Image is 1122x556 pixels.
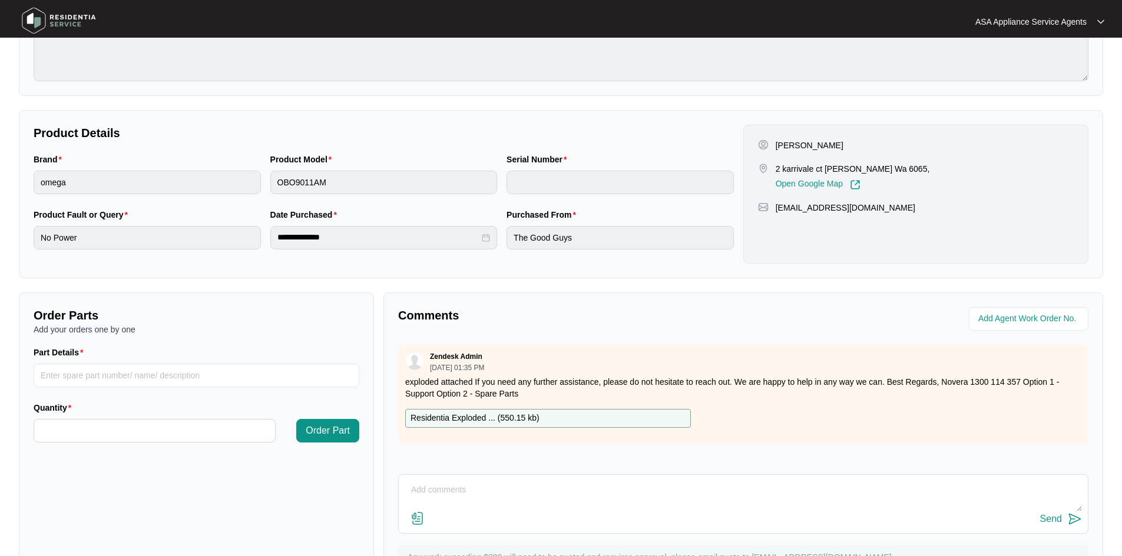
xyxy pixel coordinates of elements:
label: Product Fault or Query [34,209,133,221]
input: Product Fault or Query [34,226,261,249]
a: Open Google Map [776,179,860,190]
input: Brand [34,171,261,194]
button: Order Part [296,419,359,442]
label: Product Model [270,154,337,165]
span: Order Part [306,424,350,438]
p: Add your orders one by one [34,324,359,335]
label: Serial Number [507,154,571,165]
p: exploded attached If you need any further assistance, please do not hesitate to reach out. We are... [405,376,1081,399]
input: Purchased From [507,226,734,249]
textarea: no power [34,2,1088,81]
p: ASA Appliance Service Agents [975,16,1087,28]
input: Serial Number [507,171,734,194]
p: Residentia Exploded ... ( 550.15 kb ) [411,412,540,425]
p: [PERSON_NAME] [776,139,843,151]
label: Quantity [34,402,76,414]
img: Link-External [850,179,860,190]
img: residentia service logo [18,3,100,38]
input: Quantity [34,420,275,442]
p: Product Details [34,125,734,141]
label: Purchased From [507,209,581,221]
input: Date Purchased [277,231,480,244]
input: Part Details [34,364,359,387]
img: map-pin [758,202,769,212]
div: Send [1040,514,1062,524]
img: file-attachment-doc.svg [411,511,425,525]
p: Zendesk Admin [430,352,482,361]
p: [DATE] 01:35 PM [430,364,484,371]
label: Date Purchased [270,209,342,221]
button: Send [1040,511,1082,527]
label: Brand [34,154,67,165]
p: Comments [398,307,735,324]
img: dropdown arrow [1097,19,1104,25]
img: map-pin [758,163,769,174]
p: 2 karrivale ct [PERSON_NAME] Wa 6065, [776,163,930,175]
img: send-icon.svg [1068,512,1082,526]
img: user-pin [758,139,769,150]
p: [EMAIL_ADDRESS][DOMAIN_NAME] [776,202,915,214]
input: Product Model [270,171,498,194]
img: user.svg [406,352,423,370]
p: Order Parts [34,307,359,324]
label: Part Details [34,347,88,358]
input: Add Agent Work Order No. [978,312,1081,326]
